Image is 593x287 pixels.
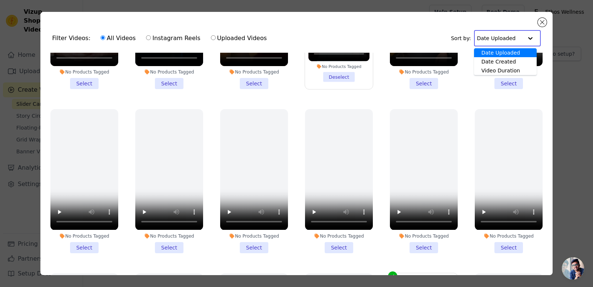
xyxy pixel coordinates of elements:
[390,233,458,239] div: No Products Tagged
[390,69,458,75] div: No Products Tagged
[50,233,118,239] div: No Products Tagged
[451,30,541,46] div: Sort by:
[135,233,203,239] div: No Products Tagged
[538,18,547,27] button: Close modal
[474,48,537,57] div: Date Uploaded
[305,233,373,239] div: No Products Tagged
[475,233,543,239] div: No Products Tagged
[146,33,201,43] label: Instagram Reels
[211,33,267,43] label: Uploaded Videos
[474,57,537,66] div: Date Created
[52,30,271,47] div: Filter Videos:
[220,233,288,239] div: No Products Tagged
[50,69,118,75] div: No Products Tagged
[562,257,584,280] div: Open chat
[100,33,136,43] label: All Videos
[474,66,537,75] div: Video Duration
[220,69,288,75] div: No Products Tagged
[308,64,370,69] div: No Products Tagged
[135,69,203,75] div: No Products Tagged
